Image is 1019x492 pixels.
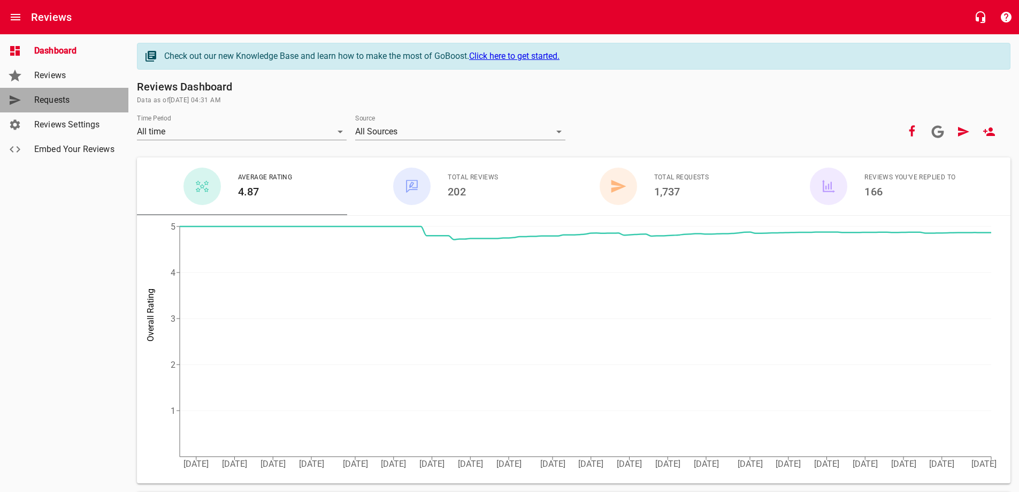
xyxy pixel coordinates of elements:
[864,183,955,200] h6: 166
[34,94,116,107] span: Requests
[31,9,72,26] h6: Reviews
[654,183,709,200] h6: 1,737
[171,222,175,232] tspan: 5
[137,78,1010,95] h6: Reviews Dashboard
[171,268,175,278] tspan: 4
[171,314,175,324] tspan: 3
[261,459,286,469] tspan: [DATE]
[222,459,247,469] tspan: [DATE]
[137,95,1010,106] span: Data as of [DATE] 04:31 AM
[299,459,324,469] tspan: [DATE]
[814,459,839,469] tspan: [DATE]
[776,459,801,469] tspan: [DATE]
[899,119,925,145] button: Your Facebook account is connected
[654,172,709,183] span: Total Requests
[137,115,171,122] label: Time Period
[34,143,116,156] span: Embed Your Reviews
[853,459,878,469] tspan: [DATE]
[448,172,498,183] span: Total Reviews
[34,44,116,57] span: Dashboard
[137,123,347,140] div: All time
[925,119,951,145] a: Connect your Google account
[164,50,999,63] div: Check out our new Knowledge Base and learn how to make the most of GoBoost.
[238,172,293,183] span: Average Rating
[171,360,175,370] tspan: 2
[694,459,719,469] tspan: [DATE]
[929,459,954,469] tspan: [DATE]
[976,119,1002,145] a: New User
[496,459,522,469] tspan: [DATE]
[993,4,1019,30] button: Support Portal
[171,406,175,416] tspan: 1
[419,459,445,469] tspan: [DATE]
[968,4,993,30] button: Live Chat
[540,459,565,469] tspan: [DATE]
[355,123,565,140] div: All Sources
[578,459,603,469] tspan: [DATE]
[655,459,680,469] tspan: [DATE]
[381,459,406,469] tspan: [DATE]
[971,459,997,469] tspan: [DATE]
[238,183,293,200] h6: 4.87
[34,118,116,131] span: Reviews Settings
[183,459,209,469] tspan: [DATE]
[3,4,28,30] button: Open drawer
[448,183,498,200] h6: 202
[343,459,368,469] tspan: [DATE]
[355,115,375,122] label: Source
[145,289,156,342] tspan: Overall Rating
[458,459,483,469] tspan: [DATE]
[951,119,976,145] a: Request Review
[34,69,116,82] span: Reviews
[738,459,763,469] tspan: [DATE]
[891,459,916,469] tspan: [DATE]
[469,51,560,61] a: Click here to get started.
[864,172,955,183] span: Reviews You've Replied To
[617,459,642,469] tspan: [DATE]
